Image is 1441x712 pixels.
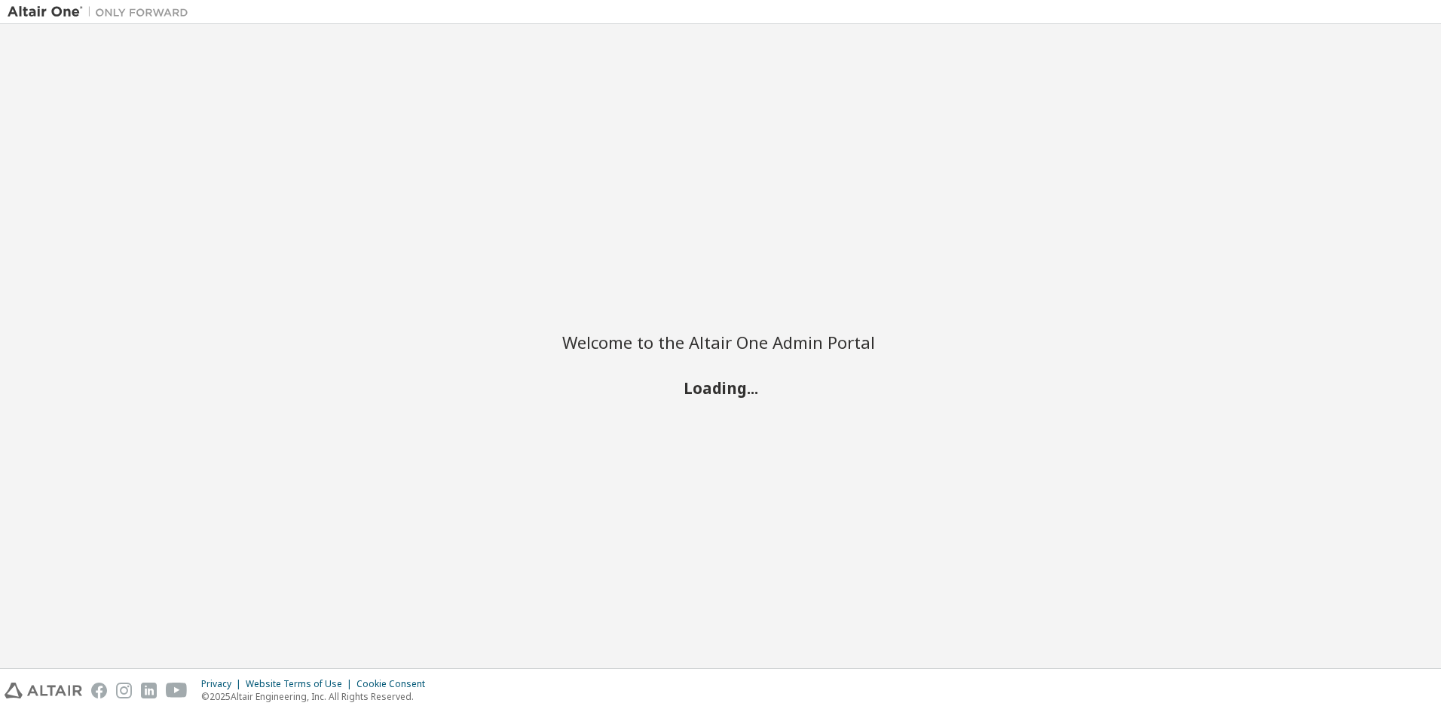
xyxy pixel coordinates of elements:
[166,683,188,698] img: youtube.svg
[8,5,196,20] img: Altair One
[246,678,356,690] div: Website Terms of Use
[5,683,82,698] img: altair_logo.svg
[562,332,879,353] h2: Welcome to the Altair One Admin Portal
[201,690,434,703] p: © 2025 Altair Engineering, Inc. All Rights Reserved.
[562,377,879,397] h2: Loading...
[141,683,157,698] img: linkedin.svg
[201,678,246,690] div: Privacy
[356,678,434,690] div: Cookie Consent
[91,683,107,698] img: facebook.svg
[116,683,132,698] img: instagram.svg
